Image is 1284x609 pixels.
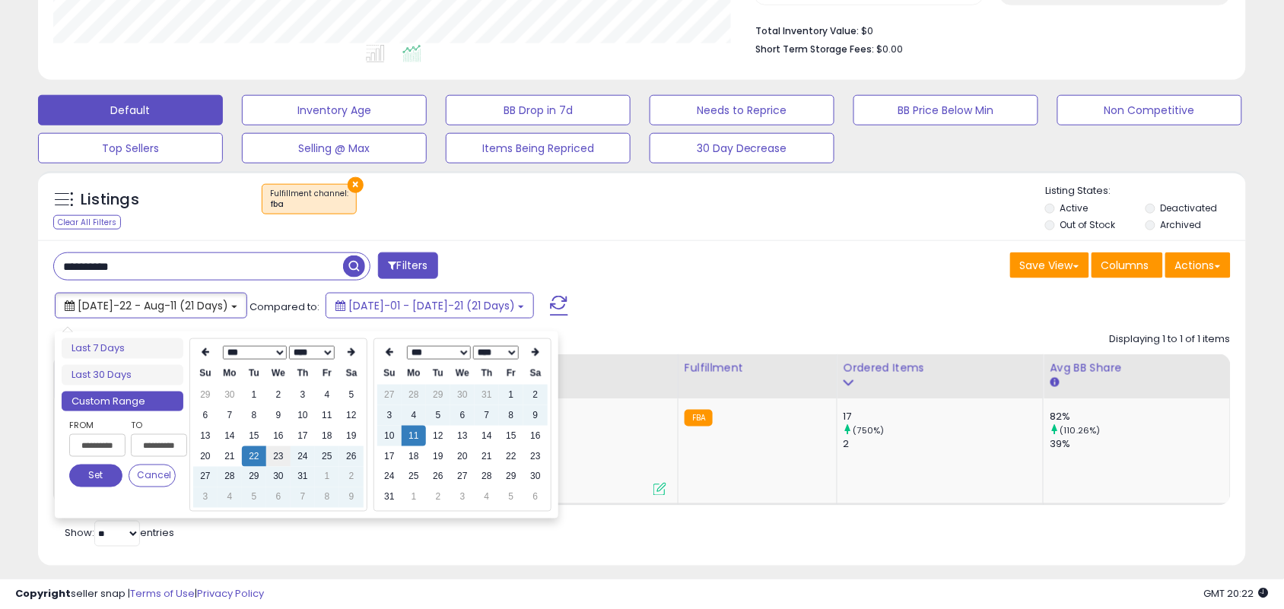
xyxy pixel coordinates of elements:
[475,426,499,446] td: 14
[62,338,183,359] li: Last 7 Days
[1050,376,1059,390] small: Avg BB Share.
[523,487,548,508] td: 6
[193,363,218,384] th: Su
[62,392,183,412] li: Custom Range
[475,363,499,384] th: Th
[291,467,315,487] td: 31
[242,446,266,467] td: 22
[426,446,450,467] td: 19
[242,95,427,125] button: Inventory Age
[402,446,426,467] td: 18
[650,95,834,125] button: Needs to Reprice
[523,446,548,467] td: 23
[266,363,291,384] th: We
[853,95,1038,125] button: BB Price Below Min
[131,417,176,433] label: To
[1050,437,1230,451] div: 39%
[291,405,315,426] td: 10
[315,405,339,426] td: 11
[315,426,339,446] td: 18
[315,363,339,384] th: Fr
[81,189,139,211] h5: Listings
[242,133,427,163] button: Selling @ Max
[402,467,426,487] td: 25
[291,385,315,405] td: 3
[291,446,315,467] td: 24
[1045,184,1246,198] p: Listing States:
[450,385,475,405] td: 30
[218,426,242,446] td: 14
[348,177,364,193] button: ×
[756,24,860,37] b: Total Inventory Value:
[475,487,499,508] td: 4
[315,446,339,467] td: 25
[523,363,548,384] th: Sa
[38,95,223,125] button: Default
[1161,218,1202,231] label: Archived
[377,446,402,467] td: 17
[450,467,475,487] td: 27
[844,410,1044,423] div: 17
[15,587,264,601] div: seller snap | |
[65,526,174,541] span: Show: entries
[218,446,242,467] td: 21
[426,363,450,384] th: Tu
[348,298,515,313] span: [DATE]-01 - [DATE]-21 (21 Days)
[291,426,315,446] td: 17
[242,385,266,405] td: 1
[315,467,339,487] td: 1
[426,467,450,487] td: 26
[446,133,631,163] button: Items Being Repriced
[1092,252,1163,278] button: Columns
[377,487,402,508] td: 31
[450,405,475,426] td: 6
[249,300,319,314] span: Compared to:
[1057,95,1242,125] button: Non Competitive
[1050,410,1230,423] div: 82%
[339,446,364,467] td: 26
[339,426,364,446] td: 19
[426,487,450,508] td: 2
[475,405,499,426] td: 7
[877,42,904,56] span: $0.00
[266,426,291,446] td: 16
[242,487,266,508] td: 5
[266,385,291,405] td: 2
[499,363,523,384] th: Fr
[315,487,339,508] td: 8
[402,385,426,405] td: 28
[266,467,291,487] td: 30
[844,360,1038,376] div: Ordered Items
[291,363,315,384] th: Th
[523,467,548,487] td: 30
[62,365,183,385] li: Last 30 Days
[499,446,523,467] td: 22
[218,405,242,426] td: 7
[377,363,402,384] th: Su
[266,405,291,426] td: 9
[1010,252,1089,278] button: Save View
[523,385,548,405] td: 2
[339,487,364,508] td: 9
[242,467,266,487] td: 29
[1165,252,1231,278] button: Actions
[242,363,266,384] th: Tu
[270,188,348,211] span: Fulfillment channel :
[446,95,631,125] button: BB Drop in 7d
[499,467,523,487] td: 29
[1101,258,1149,273] span: Columns
[475,385,499,405] td: 31
[242,405,266,426] td: 8
[197,586,264,601] a: Privacy Policy
[402,487,426,508] td: 1
[339,467,364,487] td: 2
[131,360,672,376] div: Title
[193,426,218,446] td: 13
[426,426,450,446] td: 12
[193,405,218,426] td: 6
[1060,201,1089,214] label: Active
[685,410,713,427] small: FBA
[270,199,348,210] div: fba
[266,487,291,508] td: 6
[450,487,475,508] td: 3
